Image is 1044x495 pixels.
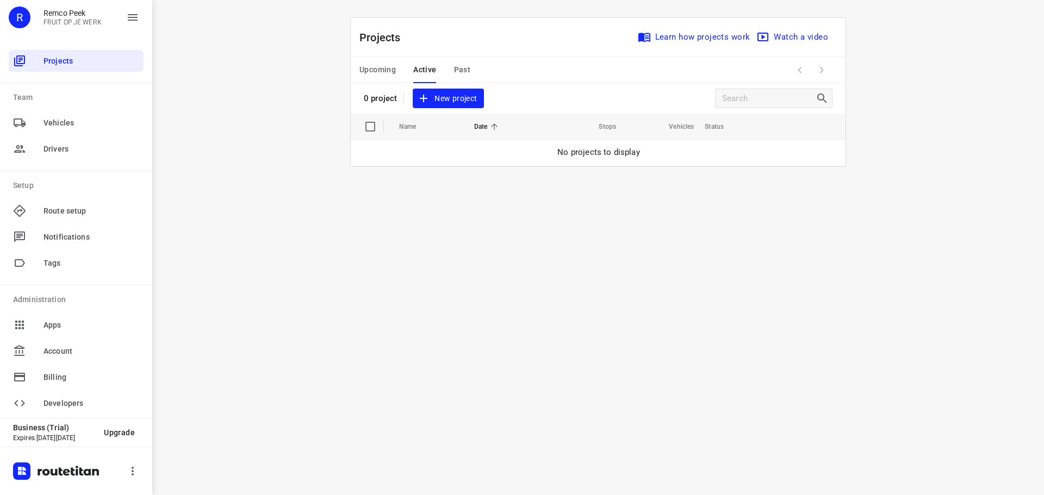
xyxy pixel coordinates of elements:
[9,200,144,222] div: Route setup
[816,92,832,105] div: Search
[43,372,139,383] span: Billing
[789,59,811,81] span: Previous Page
[104,428,135,437] span: Upgrade
[43,231,139,243] span: Notifications
[9,366,144,388] div: Billing
[43,205,139,217] span: Route setup
[474,120,502,133] span: Date
[9,340,144,362] div: Account
[43,9,102,17] p: Remco Peek
[43,346,139,357] span: Account
[13,92,144,103] p: Team
[9,50,144,72] div: Projects
[43,258,139,269] span: Tags
[43,319,139,331] span: Apps
[585,120,616,133] span: Stops
[13,423,95,432] p: Business (Trial)
[43,117,139,129] span: Vehicles
[95,423,144,442] button: Upgrade
[9,314,144,336] div: Apps
[722,90,816,107] input: Search projects
[9,7,30,28] div: R
[454,63,471,77] span: Past
[43,55,139,67] span: Projects
[13,434,95,442] p: Expires [DATE][DATE]
[9,138,144,160] div: Drivers
[9,252,144,274] div: Tags
[359,63,396,77] span: Upcoming
[413,63,436,77] span: Active
[9,112,144,134] div: Vehicles
[9,392,144,414] div: Developers
[399,120,431,133] span: Name
[359,29,409,46] p: Projects
[413,89,483,109] button: New project
[13,180,144,191] p: Setup
[43,18,102,26] p: FRUIT OP JE WERK
[43,398,139,409] span: Developers
[705,120,738,133] span: Status
[655,120,694,133] span: Vehicles
[43,143,139,155] span: Drivers
[9,226,144,248] div: Notifications
[364,93,397,103] p: 0 project
[13,294,144,305] p: Administration
[811,59,832,81] span: Next Page
[419,92,477,105] span: New project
